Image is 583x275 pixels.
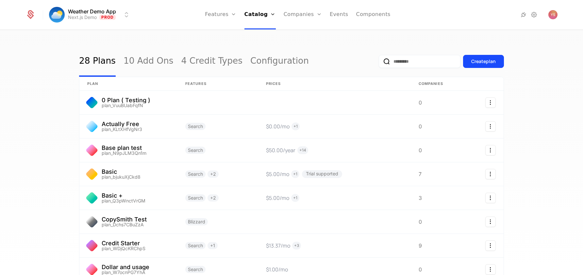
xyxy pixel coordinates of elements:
[68,9,116,14] span: Weather Demo App
[124,46,174,77] a: 10 Add Ons
[548,10,558,19] img: Youssef Salah
[485,217,496,227] button: Select action
[485,145,496,155] button: Select action
[548,10,558,19] button: Open user button
[485,169,496,179] button: Select action
[99,15,116,20] span: Prod
[485,193,496,203] button: Select action
[68,14,97,21] div: Next.js Demo
[177,77,258,91] th: Features
[471,58,496,65] div: Create plan
[520,11,527,19] a: Integrations
[181,46,242,77] a: 4 Credit Types
[79,77,177,91] th: plan
[485,97,496,108] button: Select action
[485,240,496,251] button: Select action
[485,264,496,275] button: Select action
[530,11,538,19] a: Settings
[49,7,65,23] img: Weather Demo App
[463,55,504,68] button: Createplan
[79,46,116,77] a: 28 Plans
[51,8,130,22] button: Select environment
[485,121,496,132] button: Select action
[411,77,463,91] th: Companies
[258,77,411,91] th: Prices
[250,46,309,77] a: Configuration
